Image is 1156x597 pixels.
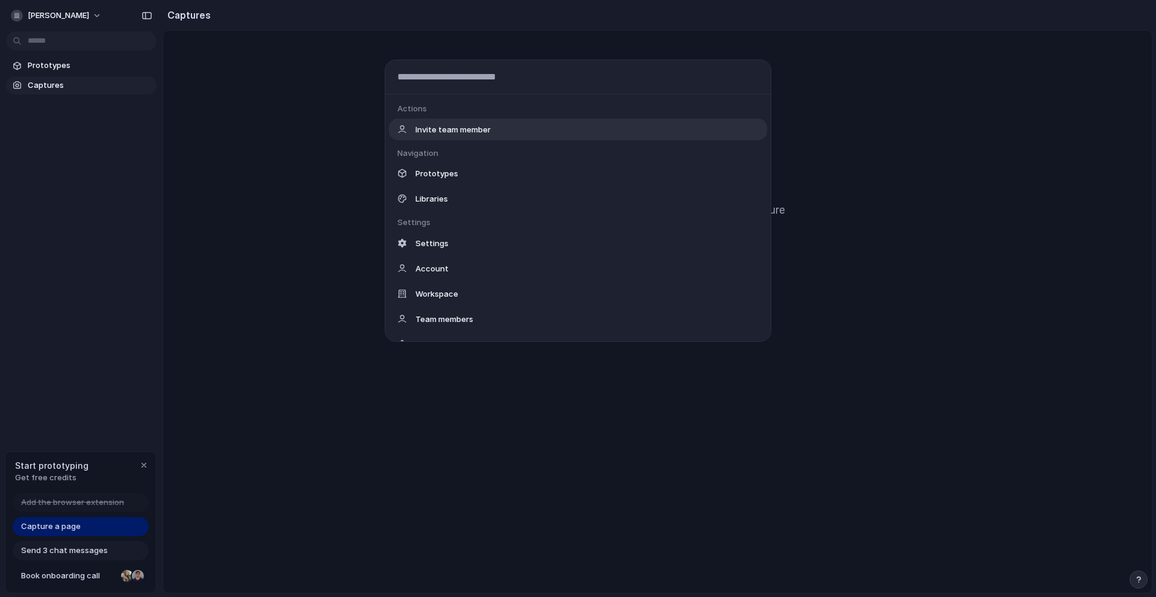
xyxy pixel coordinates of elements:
[415,167,458,179] span: Prototypes
[415,288,458,300] span: Workspace
[415,237,449,249] span: Settings
[415,262,449,274] span: Account
[397,217,771,229] div: Settings
[415,193,448,205] span: Libraries
[385,94,771,341] div: Suggestions
[397,147,771,159] div: Navigation
[415,123,491,135] span: Invite team member
[397,103,771,115] div: Actions
[415,313,473,325] span: Team members
[415,338,462,350] span: Integrations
